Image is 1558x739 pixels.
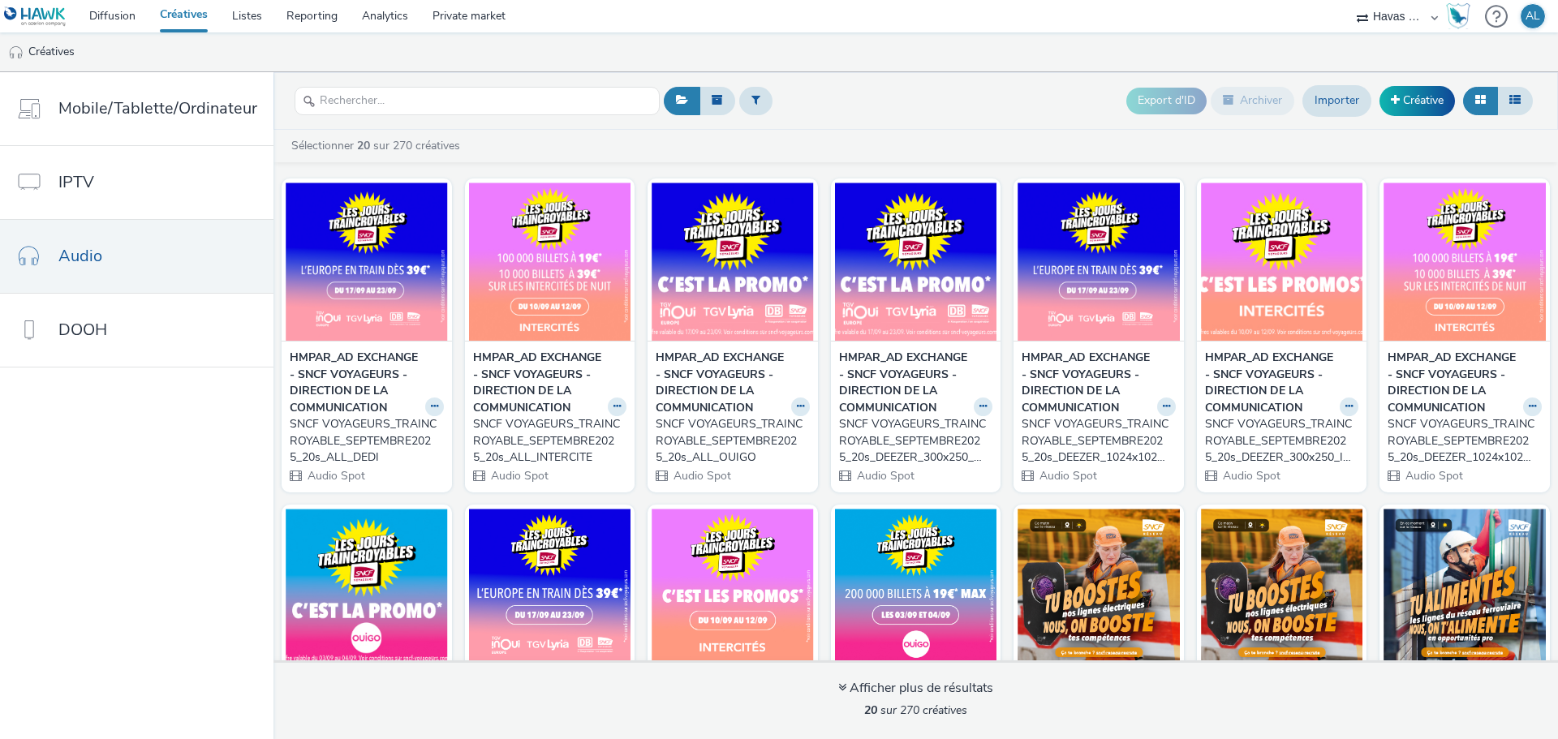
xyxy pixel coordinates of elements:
span: Audio Spot [1404,468,1463,483]
input: Rechercher... [295,87,660,115]
span: Audio Spot [306,468,365,483]
strong: 20 [357,138,370,153]
a: SNCF VOYAGEURS_TRAINCROYABLE_SEPTEMBRE2025_20s_ALL_INTERCITE [473,416,627,466]
a: SNCF VOYAGEURS_TRAINCROYABLE_SEPTEMBRE2025_20s_DEEZER_300x250_DEDI [839,416,993,466]
img: audio [8,45,24,61]
a: SNCF VOYAGEURS_TRAINCROYABLE_SEPTEMBRE2025_20s_DEEZER_1024x1024_DEDI [1022,416,1176,466]
a: SNCF VOYAGEURS_TRAINCROYABLE_SEPTEMBRE2025_20s_DEEZER_300x250_INTERCITE [1205,416,1359,466]
img: SNCF VOYAGEURS_TRAINCROYABLE_SEPTEMBRE2025_20s_DEEZER_300x250_INTERCITE visual [1201,183,1363,341]
img: SNCF VOYAGEURS_TRAINCROYABLE_SEPTEMBRE2025_30s_SPOTIFY_640x640_DEDI visual [469,509,631,667]
span: IPTV [58,170,94,194]
span: sur 270 créatives [864,702,967,718]
span: Audio Spot [855,468,915,483]
button: Export d'ID [1126,88,1207,114]
a: Importer [1302,85,1371,116]
a: SNCF VOYAGEURS_TRAINCROYABLE_SEPTEMBRE2025_20s_ALL_OUIGO [656,416,810,466]
span: Audio Spot [489,468,549,483]
img: SNCF VOYAGEURS_TRAINCROYABLE_SEPTEMBRE2025_30s_SPOTIFY_640x640_INTERCITE visual [652,509,814,667]
div: SNCF VOYAGEURS_TRAINCROYABLE_SEPTEMBRE2025_20s_ALL_INTERCITE [473,416,621,466]
div: SNCF VOYAGEURS_TRAINCROYABLE_SEPTEMBRE2025_20s_DEEZER_300x250_DEDI [839,416,987,466]
span: Mobile/Tablette/Ordinateur [58,97,257,120]
strong: HMPAR_AD EXCHANGE - SNCF VOYAGEURS - DIRECTION DE LA COMMUNICATION [839,350,971,416]
img: PROG-AUDIO|HAWK|SOUNDCAST/ACAST|REACH|LTR|ELECTRICEN SEPTEMBRE 2025|AUDIO|1X1|CPM |FR|MULTIDEVICE... [1201,509,1363,667]
button: Liste [1497,87,1533,114]
img: SNCF VOYAGEURS_TRAINCROYABLE_SEPTEMBRE2025_30s_SPOTIFY_640x640_PROMO OUIGO visual [835,509,997,667]
span: Audio [58,244,102,268]
img: PROG-AUDIO|HAWK|SOUNDCAST/ACAST|REACH|LTR|ELECTRICEN SEPTEMBRE 2025|AUDIO|1X1|CPM |FR|MULTIDEVICE... [1384,509,1546,667]
a: Sélectionner sur 270 créatives [290,138,467,153]
img: SNCF VOYAGEURS_TRAINCROYABLE_SEPTEMBRE2025_20s_DEEZER_300x250_OUIGO visual [286,509,448,667]
strong: HMPAR_AD EXCHANGE - SNCF VOYAGEURS - DIRECTION DE LA COMMUNICATION [1205,350,1336,416]
strong: HMPAR_AD EXCHANGE - SNCF VOYAGEURS - DIRECTION DE LA COMMUNICATION [656,350,787,416]
span: Audio Spot [1221,468,1280,483]
button: Grille [1463,87,1498,114]
img: undefined Logo [4,6,67,27]
img: SNCF VOYAGEURS_TRAINCROYABLE_SEPTEMBRE2025_20s_DEEZER_1024x1024_DEDI visual [1018,183,1180,341]
a: Hawk Academy [1446,3,1477,29]
img: SNCF VOYAGEURS_TRAINCROYABLE_SEPTEMBRE2025_20s_ALL_OUIGO visual [652,183,814,341]
strong: HMPAR_AD EXCHANGE - SNCF VOYAGEURS - DIRECTION DE LA COMMUNICATION [1022,350,1153,416]
img: Hawk Academy [1446,3,1470,29]
img: SNCF VOYAGEURS_TRAINCROYABLE_SEPTEMBRE2025_20s_DEEZER_1024x1024_INTERCITE visual [1384,183,1546,341]
strong: HMPAR_AD EXCHANGE - SNCF VOYAGEURS - DIRECTION DE LA COMMUNICATION [290,350,421,416]
strong: HMPAR_AD EXCHANGE - SNCF VOYAGEURS - DIRECTION DE LA COMMUNICATION [1388,350,1519,416]
span: Audio Spot [672,468,731,483]
span: DOOH [58,318,107,342]
img: PROG-AUDIO|HAWK|SOUNDCAST/ACAST|REACH|LTR|ELECTRICEN SEPTEMBRE 2025|AUDIO|1X1|CPM |FR|MULTIDEVICE... [1018,509,1180,667]
img: SNCF VOYAGEURS_TRAINCROYABLE_SEPTEMBRE2025_20s_ALL_DEDI visual [286,183,448,341]
img: SNCF VOYAGEURS_TRAINCROYABLE_SEPTEMBRE2025_20s_DEEZER_300x250_DEDI visual [835,183,997,341]
span: Audio Spot [1038,468,1097,483]
div: SNCF VOYAGEURS_TRAINCROYABLE_SEPTEMBRE2025_20s_ALL_DEDI [290,416,437,466]
div: AL [1526,4,1540,28]
a: SNCF VOYAGEURS_TRAINCROYABLE_SEPTEMBRE2025_20s_ALL_DEDI [290,416,444,466]
img: SNCF VOYAGEURS_TRAINCROYABLE_SEPTEMBRE2025_20s_ALL_INTERCITE visual [469,183,631,341]
div: SNCF VOYAGEURS_TRAINCROYABLE_SEPTEMBRE2025_20s_DEEZER_300x250_INTERCITE [1205,416,1353,466]
div: SNCF VOYAGEURS_TRAINCROYABLE_SEPTEMBRE2025_20s_DEEZER_1024x1024_DEDI [1022,416,1169,466]
div: Afficher plus de résultats [838,679,993,698]
a: Créative [1379,86,1455,115]
strong: HMPAR_AD EXCHANGE - SNCF VOYAGEURS - DIRECTION DE LA COMMUNICATION [473,350,605,416]
div: SNCF VOYAGEURS_TRAINCROYABLE_SEPTEMBRE2025_20s_DEEZER_1024x1024_INTERCITE [1388,416,1535,466]
strong: 20 [864,702,877,718]
div: SNCF VOYAGEURS_TRAINCROYABLE_SEPTEMBRE2025_20s_ALL_OUIGO [656,416,803,466]
button: Archiver [1211,87,1294,114]
a: SNCF VOYAGEURS_TRAINCROYABLE_SEPTEMBRE2025_20s_DEEZER_1024x1024_INTERCITE [1388,416,1542,466]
